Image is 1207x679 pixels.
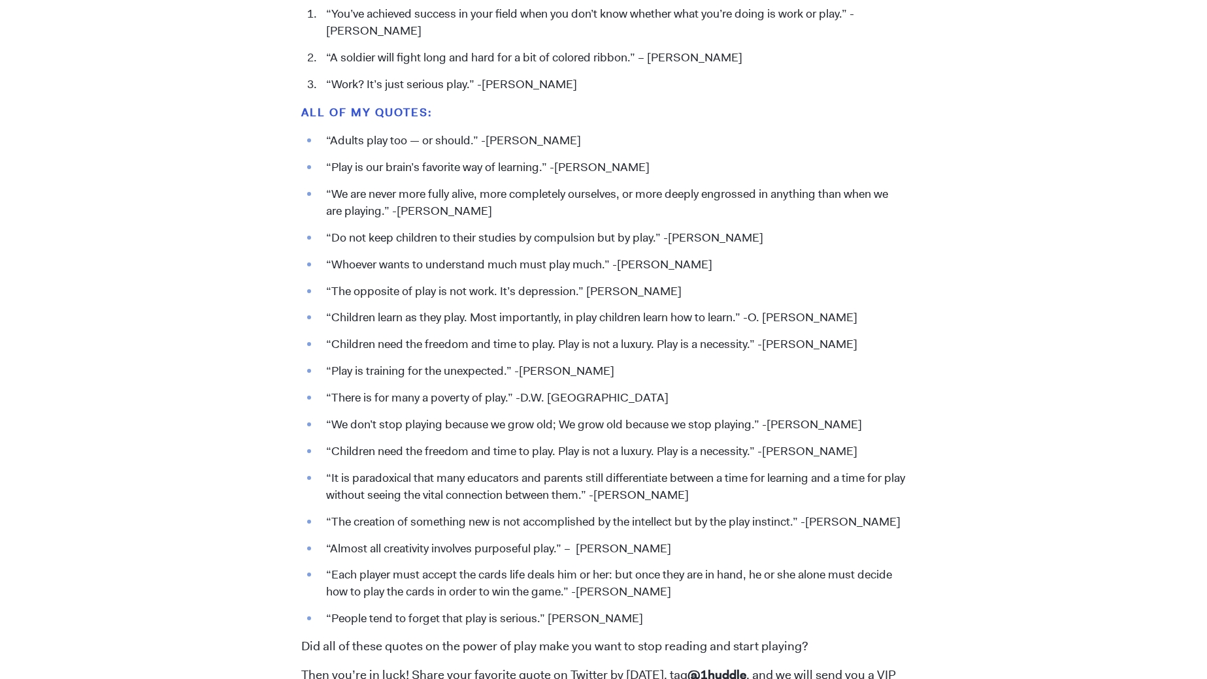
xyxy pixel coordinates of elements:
li: “Play is our brain’s favorite way of learning.” -[PERSON_NAME] [320,159,906,176]
li: “We are never more fully alive, more completely ourselves, or more deeply engrossed in anything t... [320,186,906,220]
li: “Adults play too — or should.” -[PERSON_NAME] [320,133,906,150]
li: “Children learn as they play. Most importantly, in play children learn how to learn.” -O. [PERSON... [320,309,906,326]
li: “Play is training for the unexpected.” -[PERSON_NAME] [320,363,906,380]
li: “Almost all creativity involves purposeful play.” – [PERSON_NAME] [320,541,906,558]
strong: All of my QUOTES: [301,105,433,119]
li: “There is for many a poverty of play.” -D.W. [GEOGRAPHIC_DATA] [320,390,906,407]
li: “Each player must accept the cards life deals him or her: but once they are in hand, he or she al... [320,567,906,601]
li: “Children need the freedom and time to play. Play is not a luxury. Play is a necessity.” -[PERSON... [320,336,906,353]
li: “Do not keep children to their studies by compulsion but by play.” -[PERSON_NAME] [320,230,906,247]
li: “People tend to forget that play is serious.” [PERSON_NAME] [320,610,906,627]
li: “Work? It’s just serious play.” -[PERSON_NAME] [320,76,906,93]
li: “We don’t stop playing because we grow old; We grow old because we stop playing.” -[PERSON_NAME] [320,417,906,434]
li: “The opposite of play is not work. It’s depression.” [PERSON_NAME] [320,283,906,300]
li: “It is paradoxical that many educators and parents still differentiate between a time for learnin... [320,470,906,504]
li: “Children need the freedom and time to play. Play is not a luxury. Play is a necessity.” -[PERSON... [320,443,906,460]
li: “You’ve achieved success in your field when you don’t know whether what you’re doing is work or p... [320,6,906,40]
p: Did all of these quotes on the power of play make you want to stop reading and start playing? [301,638,906,655]
li: “Whoever wants to understand much must play much.” -[PERSON_NAME] [320,257,906,274]
li: “The creation of something new is not accomplished by the intellect but by the play instinct.” -[... [320,514,906,531]
li: “A soldier will fight long and hard for a bit of colored ribbon.” – [PERSON_NAME] [320,50,906,67]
